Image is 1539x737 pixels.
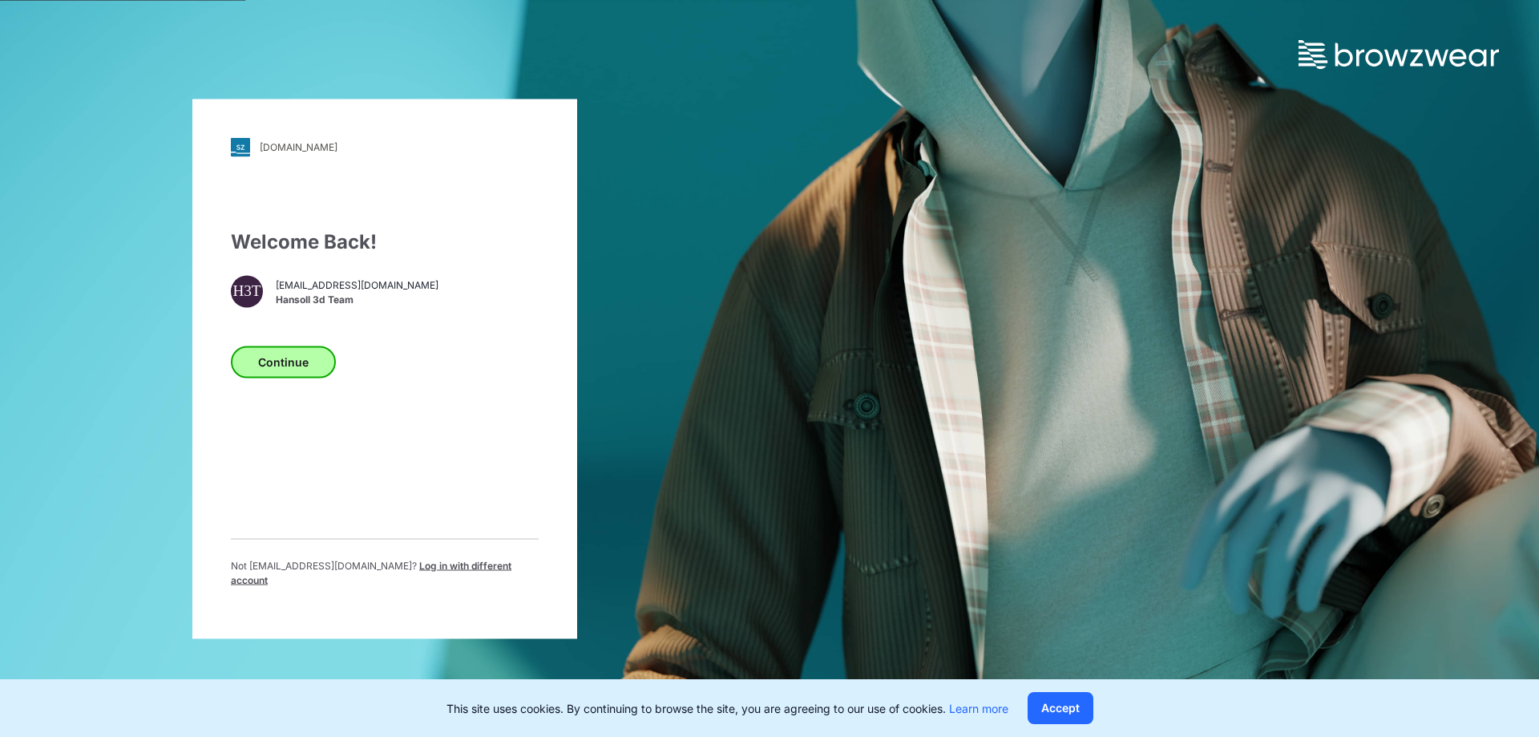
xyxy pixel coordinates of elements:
[1028,692,1093,724] button: Accept
[949,702,1008,715] a: Learn more
[276,278,438,293] span: [EMAIL_ADDRESS][DOMAIN_NAME]
[1299,40,1499,69] img: browzwear-logo.73288ffb.svg
[231,346,336,378] button: Continue
[231,137,539,156] a: [DOMAIN_NAME]
[276,293,438,307] span: Hansoll 3d Team
[446,700,1008,717] p: This site uses cookies. By continuing to browse the site, you are agreeing to our use of cookies.
[231,227,539,256] div: Welcome Back!
[260,141,337,153] div: [DOMAIN_NAME]
[231,137,250,156] img: svg+xml;base64,PHN2ZyB3aWR0aD0iMjgiIGhlaWdodD0iMjgiIHZpZXdCb3g9IjAgMCAyOCAyOCIgZmlsbD0ibm9uZSIgeG...
[231,275,263,307] div: H3T
[231,558,539,587] p: Not [EMAIL_ADDRESS][DOMAIN_NAME] ?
